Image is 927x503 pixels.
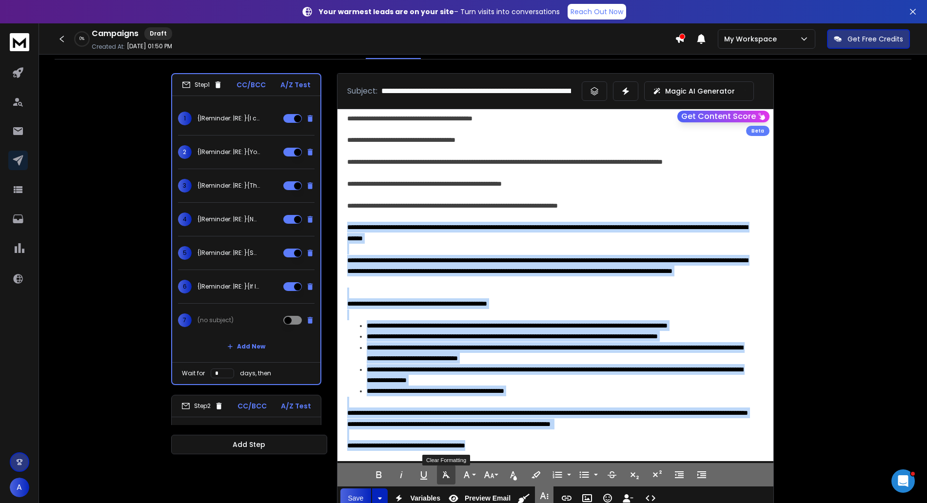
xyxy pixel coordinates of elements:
p: 0 % [79,36,84,42]
p: CC/BCC [237,401,267,411]
button: Decrease Indent (Ctrl+[) [670,465,689,484]
p: (no subject) [197,316,234,324]
span: 4 [178,213,192,226]
p: days, then [240,369,271,377]
p: Subject: [347,85,377,97]
p: [DATE] 01:50 PM [127,42,172,50]
img: logo [10,33,29,51]
p: {|Reminder: |RE: }{I call BS|How's it {real|possible} } [197,115,260,122]
a: Reach Out Now [568,4,626,19]
button: A [10,478,29,497]
button: Ordered List [565,465,573,484]
p: Created At: [92,43,125,51]
div: Step 1 [182,80,222,89]
button: Add New [219,337,273,356]
span: 7 [178,313,192,327]
p: – Turn visits into conversations [319,7,560,17]
p: Get Free Credits [848,34,903,44]
button: Bold (Ctrl+B) [370,465,388,484]
iframe: Intercom live chat [891,469,915,493]
div: Draft [144,27,172,40]
p: {|Reminder: |RE: }{If I offered {U|you} ${6|4|5}{0|1|2|3|4|5|6|7|8|9}{0|1|2|3|4|5|6|7|8|9}/day no... [197,283,260,290]
h1: Campaigns [92,28,138,39]
div: Beta [746,126,769,136]
p: {|Reminder: |RE: }{Not a sales pitch|Not a guru trick|No fluff — just facts} [197,215,260,223]
span: 3 [178,179,192,193]
span: Preview Email [463,494,513,503]
button: Get Content Score [677,111,769,122]
button: Unordered List [575,465,593,484]
p: CC/BCC [237,80,266,90]
button: Subscript [625,465,644,484]
p: Magic AI Generator [665,86,735,96]
li: Step1CC/BCCA/Z Test1{|Reminder: |RE: }{I call BS|How's it {real|possible} }2{|Reminder: |RE: }{Yo... [171,73,321,385]
p: Wait for [182,369,205,377]
div: Step 2 [181,402,223,410]
button: Get Free Credits [827,29,910,49]
button: Italic (Ctrl+I) [392,465,411,484]
button: Strikethrough (Ctrl+S) [603,465,621,484]
p: Reach Out Now [571,7,623,17]
span: 2 [178,145,192,159]
p: A/Z Test [281,401,311,411]
button: Unordered List [592,465,600,484]
button: Magic AI Generator [644,81,754,101]
span: 6 [178,280,192,293]
button: Superscript [648,465,666,484]
p: My Workspace [724,34,781,44]
span: 5 [178,246,192,260]
p: A/Z Test [280,80,311,90]
strong: Your warmest leads are on your site [319,7,454,17]
button: Underline (Ctrl+U) [414,465,433,484]
p: {|Reminder: |RE: }{The truth about AI|AI {aint|isn’t} coming — it’s HERE|You’re already behind (u... [197,182,260,190]
button: Increase Indent (Ctrl+]) [692,465,711,484]
span: 1 [178,112,192,125]
div: Clear Formatting [422,455,470,465]
span: Variables [408,494,442,503]
p: {|Reminder: |RE: }{You still working hard?|Time to stop hustling?|Working harder than AI?} [197,148,260,156]
p: {|Reminder: |RE: }{Saw your profile|You popped up|Quick question|You still in the {game|biz}?} [197,249,260,257]
button: Add Step [171,435,327,454]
